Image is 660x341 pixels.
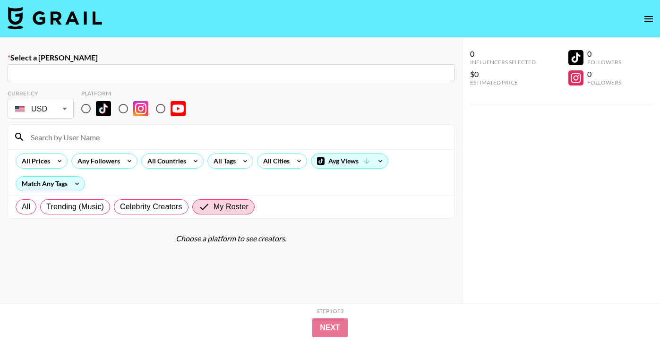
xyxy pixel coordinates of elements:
[257,154,291,168] div: All Cities
[46,201,104,213] span: Trending (Music)
[142,154,188,168] div: All Countries
[96,101,111,116] img: TikTok
[587,59,621,66] div: Followers
[22,201,30,213] span: All
[16,154,52,168] div: All Prices
[8,234,454,243] div: Choose a platform to see creators.
[171,101,186,116] img: YouTube
[317,307,344,315] div: Step 1 of 2
[587,49,621,59] div: 0
[8,53,454,62] label: Select a [PERSON_NAME]
[81,90,193,97] div: Platform
[133,101,148,116] img: Instagram
[587,69,621,79] div: 0
[470,59,536,66] div: Influencers Selected
[312,318,348,337] button: Next
[587,79,621,86] div: Followers
[16,177,85,191] div: Match Any Tags
[639,9,658,28] button: open drawer
[120,201,182,213] span: Celebrity Creators
[311,154,388,168] div: Avg Views
[470,79,536,86] div: Estimated Price
[72,154,122,168] div: Any Followers
[9,101,72,117] div: USD
[470,49,536,59] div: 0
[25,129,448,145] input: Search by User Name
[470,69,536,79] div: $0
[208,154,238,168] div: All Tags
[8,7,102,29] img: Grail Talent
[214,201,249,213] span: My Roster
[8,90,74,97] div: Currency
